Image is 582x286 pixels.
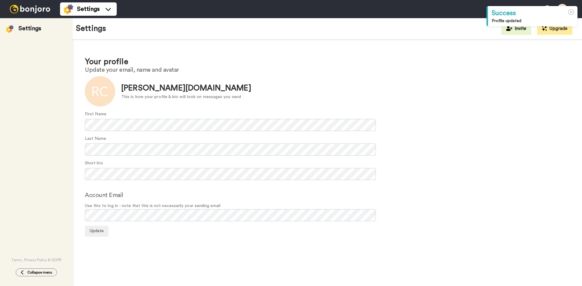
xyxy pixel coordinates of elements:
[64,4,73,14] img: settings-colored.svg
[85,136,106,142] label: Last Name
[537,23,572,35] button: Upgrade
[85,58,570,66] h1: Your profile
[18,24,41,33] div: Settings
[85,203,570,209] span: Use this to log in - note that this is not necessarily your sending email
[85,67,570,73] h2: Update your email, name and avatar
[76,24,106,33] h1: Settings
[77,5,100,13] span: Settings
[501,23,531,35] button: Invite
[121,83,251,94] div: [PERSON_NAME][DOMAIN_NAME]
[90,229,104,233] span: Update
[85,111,106,117] label: First Name
[121,94,251,100] div: This is how your profile & bio will look on messages you send
[85,191,123,200] label: Account Email
[85,160,103,166] label: Short bio
[6,25,14,33] img: settings-colored.svg
[16,268,57,276] button: Collapse menu
[492,18,574,24] div: Profile updated
[492,8,574,18] div: Success
[7,5,53,13] img: bj-logo-header-white.svg
[27,270,52,275] span: Collapse menu
[85,226,109,237] button: Update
